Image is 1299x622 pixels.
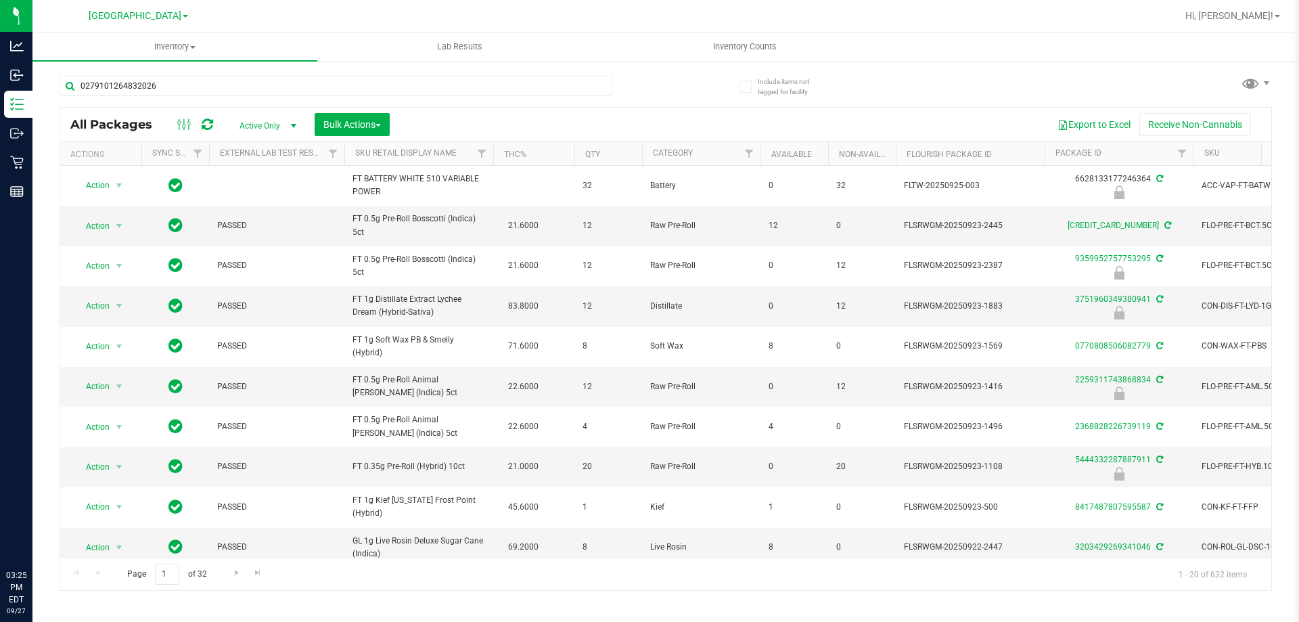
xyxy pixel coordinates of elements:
span: In Sync [168,296,183,315]
span: FLSRWGM-20250923-1108 [904,460,1036,473]
div: Newly Received [1043,266,1195,280]
span: Sync from Compliance System [1154,375,1163,384]
span: In Sync [168,377,183,396]
a: Inventory Counts [602,32,887,61]
span: 12 [583,259,634,272]
span: Live Rosin [650,541,752,554]
span: 12 [836,300,888,313]
span: 20 [583,460,634,473]
span: 8 [769,340,820,353]
span: 0 [769,380,820,393]
span: Sync from Compliance System [1154,174,1163,183]
span: select [111,497,128,516]
span: Distillate [650,300,752,313]
span: GL 1g Live Rosin Deluxe Sugar Cane (Indica) [352,535,485,560]
span: Inventory Counts [695,41,795,53]
span: select [111,458,128,476]
a: Filter [322,142,344,165]
span: FLSRWGM-20250923-1883 [904,300,1036,313]
span: In Sync [168,336,183,355]
span: 12 [769,219,820,232]
inline-svg: Analytics [10,39,24,53]
a: SKU [1204,148,1220,158]
span: 0 [836,420,888,433]
span: Raw Pre-Roll [650,420,752,433]
a: 3203429269341046 [1075,542,1151,552]
span: 22.6000 [501,377,545,397]
span: 4 [583,420,634,433]
span: 20 [836,460,888,473]
span: FLSRWGM-20250923-1569 [904,340,1036,353]
span: Sync from Compliance System [1154,254,1163,263]
span: 0 [769,300,820,313]
span: Sync from Compliance System [1154,422,1163,431]
span: PASSED [217,300,336,313]
span: Action [74,176,110,195]
span: select [111,377,128,396]
span: Hi, [PERSON_NAME]! [1185,10,1273,21]
a: Filter [1171,142,1193,165]
span: Sync from Compliance System [1154,294,1163,304]
span: Raw Pre-Roll [650,380,752,393]
span: 1 - 20 of 632 items [1168,564,1258,584]
span: 12 [583,300,634,313]
input: 1 [155,564,179,585]
span: select [111,418,128,437]
span: 21.0000 [501,457,545,476]
span: Sync from Compliance System [1162,221,1171,230]
span: PASSED [217,541,336,554]
span: PASSED [217,501,336,514]
a: 9359952757753295 [1075,254,1151,263]
span: In Sync [168,537,183,556]
span: Action [74,257,110,275]
span: In Sync [168,497,183,516]
a: Go to the next page [227,564,246,582]
a: 3751960349380941 [1075,294,1151,304]
span: 12 [583,380,634,393]
span: select [111,296,128,315]
span: 0 [836,541,888,554]
a: Filter [471,142,493,165]
span: In Sync [168,417,183,436]
a: Flourish Package ID [907,150,992,159]
span: FT 1g Kief [US_STATE] Frost Point (Hybrid) [352,494,485,520]
span: FT 0.35g Pre-Roll (Hybrid) 10ct [352,460,485,473]
span: 8 [583,340,634,353]
span: 21.6000 [501,256,545,275]
span: Action [74,458,110,476]
span: 0 [769,179,820,192]
span: Lab Results [419,41,501,53]
span: Battery [650,179,752,192]
span: select [111,257,128,275]
a: Lab Results [317,32,602,61]
div: Newly Received [1043,306,1195,319]
a: 8417487807595587 [1075,502,1151,512]
span: 71.6000 [501,336,545,356]
a: Sync Status [152,148,204,158]
span: 1 [769,501,820,514]
span: FT 0.5g Pre-Roll Bosscotti (Indica) 5ct [352,213,485,238]
span: 21.6000 [501,216,545,236]
span: FLTW-20250925-003 [904,179,1036,192]
span: 12 [583,219,634,232]
span: Sync from Compliance System [1154,502,1163,512]
span: 45.6000 [501,497,545,517]
span: In Sync [168,176,183,195]
span: PASSED [217,340,336,353]
a: Inventory [32,32,317,61]
a: 2259311743868834 [1075,375,1151,384]
span: Action [74,497,110,516]
span: PASSED [217,219,336,232]
span: 1 [583,501,634,514]
span: FLSRWGM-20250923-1416 [904,380,1036,393]
iframe: Resource center [14,514,54,554]
span: Kief [650,501,752,514]
a: [CREDIT_CARD_NUMBER] [1068,221,1159,230]
a: Qty [585,150,600,159]
button: Bulk Actions [315,113,390,136]
span: FLSRWGM-20250922-2447 [904,541,1036,554]
button: Export to Excel [1049,113,1139,136]
div: 6628133177246364 [1043,173,1195,199]
span: select [111,538,128,557]
div: Actions [70,150,136,159]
